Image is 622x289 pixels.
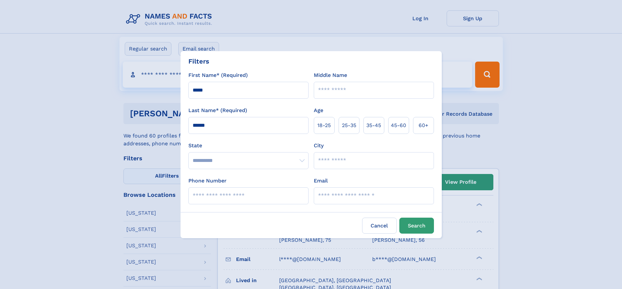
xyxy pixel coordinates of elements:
[366,122,381,129] span: 35‑45
[314,177,328,185] label: Email
[188,177,227,185] label: Phone Number
[362,218,397,234] label: Cancel
[314,71,347,79] label: Middle Name
[342,122,356,129] span: 25‑35
[188,56,209,66] div: Filters
[314,107,323,114] label: Age
[399,218,434,234] button: Search
[188,71,248,79] label: First Name* (Required)
[314,142,324,150] label: City
[317,122,331,129] span: 18‑25
[188,142,309,150] label: State
[188,107,247,114] label: Last Name* (Required)
[419,122,428,129] span: 60+
[391,122,406,129] span: 45‑60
